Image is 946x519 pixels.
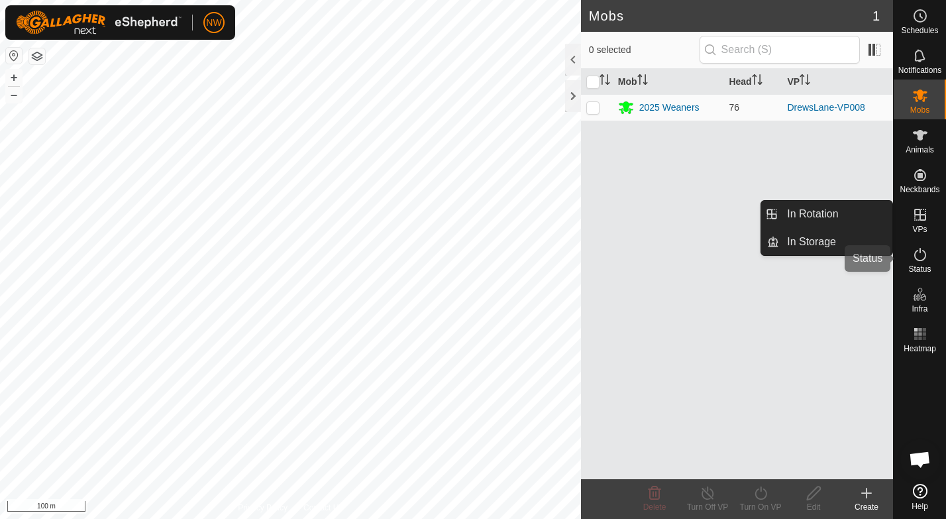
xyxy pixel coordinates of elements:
[787,206,838,222] span: In Rotation
[787,234,836,250] span: In Storage
[206,16,221,30] span: NW
[613,69,724,95] th: Mob
[6,87,22,103] button: –
[782,69,893,95] th: VP
[787,102,865,113] a: DrewsLane-VP008
[600,76,610,87] p-sorticon: Activate to sort
[29,48,45,64] button: Map Layers
[734,501,787,513] div: Turn On VP
[787,501,840,513] div: Edit
[912,225,927,233] span: VPs
[723,69,782,95] th: Head
[904,345,936,353] span: Heatmap
[872,6,880,26] span: 1
[643,502,666,512] span: Delete
[910,106,929,114] span: Mobs
[900,186,939,194] span: Neckbands
[840,501,893,513] div: Create
[894,479,946,516] a: Help
[16,11,182,34] img: Gallagher Logo
[639,101,700,115] div: 2025 Weaners
[637,76,648,87] p-sorticon: Activate to sort
[589,8,872,24] h2: Mobs
[700,36,860,64] input: Search (S)
[6,70,22,86] button: +
[6,48,22,64] button: Reset Map
[238,502,288,514] a: Privacy Policy
[908,265,931,273] span: Status
[898,66,941,74] span: Notifications
[761,201,892,227] li: In Rotation
[912,502,928,510] span: Help
[729,102,739,113] span: 76
[779,229,892,255] a: In Storage
[681,501,734,513] div: Turn Off VP
[761,229,892,255] li: In Storage
[800,76,810,87] p-sorticon: Activate to sort
[752,76,762,87] p-sorticon: Activate to sort
[901,27,938,34] span: Schedules
[912,305,927,313] span: Infra
[906,146,934,154] span: Animals
[589,43,700,57] span: 0 selected
[303,502,342,514] a: Contact Us
[900,439,940,479] div: Open chat
[779,201,892,227] a: In Rotation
